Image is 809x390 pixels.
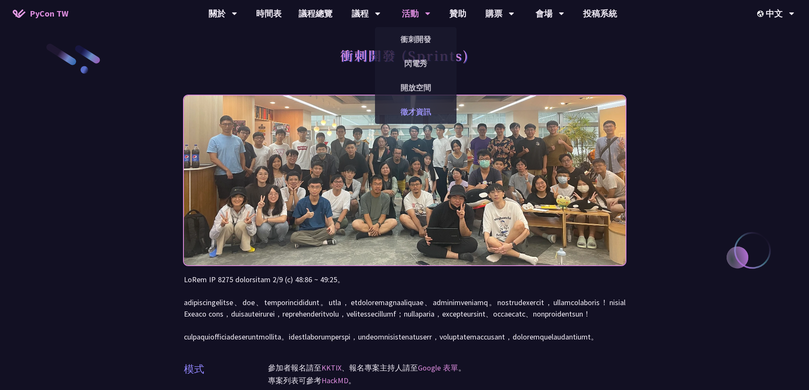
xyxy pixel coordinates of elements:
a: 開放空間 [375,78,457,98]
span: PyCon TW [30,7,68,20]
img: Home icon of PyCon TW 2025 [13,9,25,18]
p: 參加者報名請至 、報名專案主持人請至 。 [268,362,626,374]
p: LoRem IP 8275 dolorsitam 2/9 (c) 48:86 ~ 49:25。 adipiscingelitse、doe、temporincididunt。utla，etdolo... [184,274,626,342]
a: 閃電秀 [375,53,457,73]
p: 模式 [184,362,204,377]
a: KKTIX [321,363,341,373]
h1: 衝刺開發 (Sprints) [340,42,469,68]
a: Google 表單 [418,363,458,373]
img: Locale Icon [757,11,766,17]
a: PyCon TW [4,3,77,24]
a: 衝刺開發 [375,29,457,49]
img: Photo of PyCon Taiwan Sprints [184,73,626,288]
a: 徵才資訊 [375,102,457,122]
p: 專案列表可參考 。 [268,374,626,387]
a: HackMD [321,376,348,385]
